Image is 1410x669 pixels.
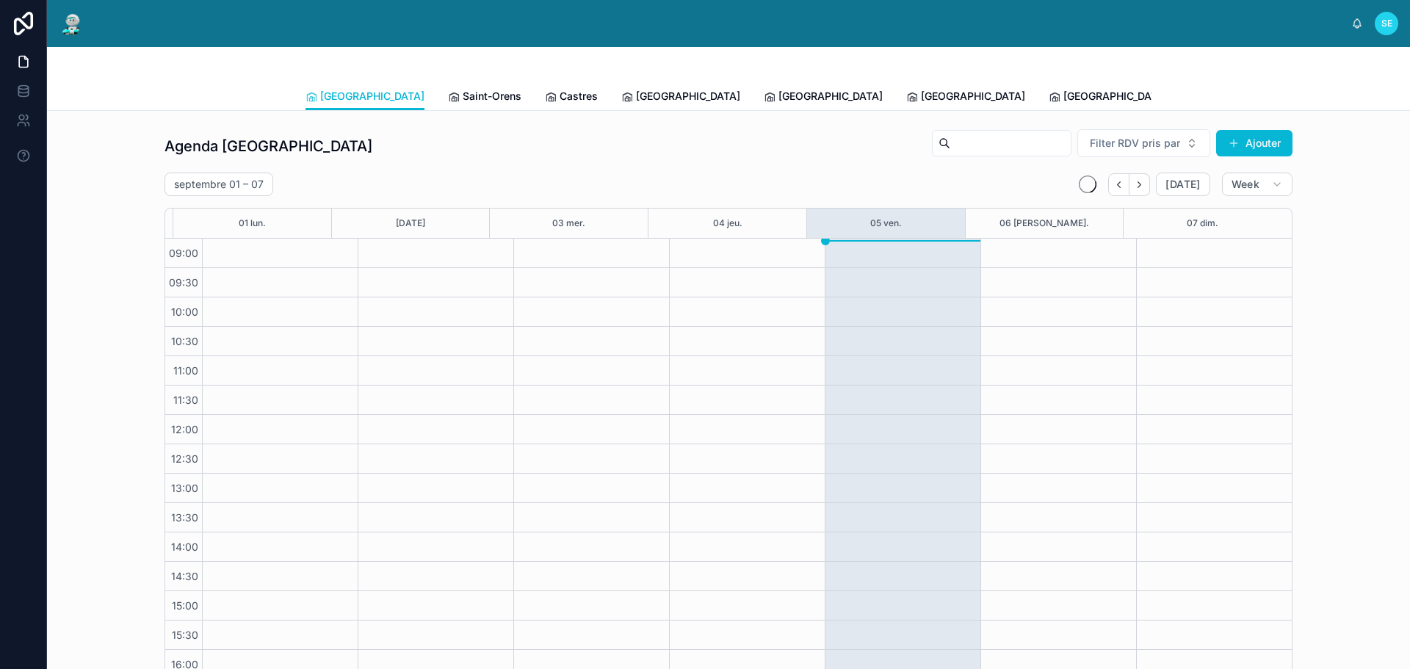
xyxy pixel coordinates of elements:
[1108,173,1129,196] button: Back
[870,209,902,238] button: 05 ven.
[164,136,372,156] h1: Agenda [GEOGRAPHIC_DATA]
[1381,18,1392,29] span: SE
[168,599,202,612] span: 15:00
[320,89,424,104] span: [GEOGRAPHIC_DATA]
[167,452,202,465] span: 12:30
[621,83,740,112] a: [GEOGRAPHIC_DATA]
[167,335,202,347] span: 10:30
[636,89,740,104] span: [GEOGRAPHIC_DATA]
[1077,129,1210,157] button: Select Button
[552,209,585,238] button: 03 mer.
[1187,209,1218,238] button: 07 dim.
[1049,83,1168,112] a: [GEOGRAPHIC_DATA]
[1222,173,1292,196] button: Week
[174,177,264,192] h2: septembre 01 – 07
[167,511,202,524] span: 13:30
[167,305,202,318] span: 10:00
[239,209,266,238] button: 01 lun.
[59,12,85,35] img: App logo
[713,209,742,238] button: 04 jeu.
[167,423,202,435] span: 12:00
[170,364,202,377] span: 11:00
[463,89,521,104] span: Saint-Orens
[305,83,424,111] a: [GEOGRAPHIC_DATA]
[1232,178,1259,191] span: Week
[921,89,1025,104] span: [GEOGRAPHIC_DATA]
[560,89,598,104] span: Castres
[167,482,202,494] span: 13:00
[1165,178,1200,191] span: [DATE]
[778,89,883,104] span: [GEOGRAPHIC_DATA]
[167,570,202,582] span: 14:30
[1129,173,1150,196] button: Next
[97,21,1351,26] div: scrollable content
[545,83,598,112] a: Castres
[906,83,1025,112] a: [GEOGRAPHIC_DATA]
[165,247,202,259] span: 09:00
[1156,173,1210,196] button: [DATE]
[396,209,425,238] button: [DATE]
[168,629,202,641] span: 15:30
[764,83,883,112] a: [GEOGRAPHIC_DATA]
[999,209,1089,238] button: 06 [PERSON_NAME].
[167,540,202,553] span: 14:00
[1216,130,1292,156] button: Ajouter
[1063,89,1168,104] span: [GEOGRAPHIC_DATA]
[448,83,521,112] a: Saint-Orens
[170,394,202,406] span: 11:30
[1090,136,1180,151] span: Filter RDV pris par
[165,276,202,289] span: 09:30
